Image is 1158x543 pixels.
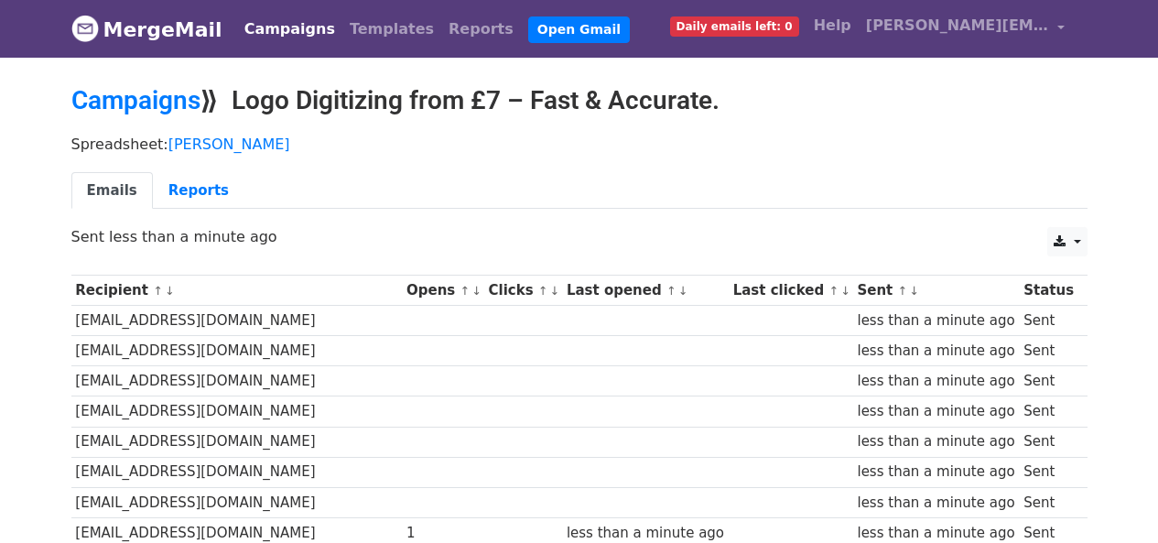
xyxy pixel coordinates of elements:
[550,284,560,298] a: ↓
[857,310,1014,331] div: less than a minute ago
[670,16,799,37] span: Daily emails left: 0
[71,10,222,49] a: MergeMail
[71,172,153,210] a: Emails
[471,284,482,298] a: ↓
[866,15,1049,37] span: [PERSON_NAME][EMAIL_ADDRESS][DOMAIN_NAME]
[898,284,908,298] a: ↑
[528,16,630,43] a: Open Gmail
[71,135,1088,154] p: Spreadsheet:
[402,276,484,306] th: Opens
[562,276,729,306] th: Last opened
[806,7,859,44] a: Help
[71,427,403,457] td: [EMAIL_ADDRESS][DOMAIN_NAME]
[71,336,403,366] td: [EMAIL_ADDRESS][DOMAIN_NAME]
[71,457,403,487] td: [EMAIL_ADDRESS][DOMAIN_NAME]
[165,284,175,298] a: ↓
[857,431,1014,452] div: less than a minute ago
[840,284,850,298] a: ↓
[71,15,99,42] img: MergeMail logo
[1019,336,1077,366] td: Sent
[1019,487,1077,517] td: Sent
[71,227,1088,246] p: Sent less than a minute ago
[153,284,163,298] a: ↑
[1019,366,1077,396] td: Sent
[1019,396,1077,427] td: Sent
[909,284,919,298] a: ↓
[859,7,1073,50] a: [PERSON_NAME][EMAIL_ADDRESS][DOMAIN_NAME]
[853,276,1020,306] th: Sent
[828,284,839,298] a: ↑
[71,366,403,396] td: [EMAIL_ADDRESS][DOMAIN_NAME]
[484,276,562,306] th: Clicks
[857,371,1014,392] div: less than a minute ago
[460,284,470,298] a: ↑
[71,276,403,306] th: Recipient
[153,172,244,210] a: Reports
[71,85,200,115] a: Campaigns
[1019,306,1077,336] td: Sent
[857,341,1014,362] div: less than a minute ago
[729,276,853,306] th: Last clicked
[857,493,1014,514] div: less than a minute ago
[1019,276,1077,306] th: Status
[71,306,403,336] td: [EMAIL_ADDRESS][DOMAIN_NAME]
[663,7,806,44] a: Daily emails left: 0
[666,284,676,298] a: ↑
[678,284,688,298] a: ↓
[342,11,441,48] a: Templates
[857,462,1014,483] div: less than a minute ago
[857,401,1014,422] div: less than a minute ago
[71,85,1088,116] h2: ⟫ Logo Digitizing from £7 – Fast & Accurate.
[168,136,290,153] a: [PERSON_NAME]
[1019,427,1077,457] td: Sent
[71,396,403,427] td: [EMAIL_ADDRESS][DOMAIN_NAME]
[71,487,403,517] td: [EMAIL_ADDRESS][DOMAIN_NAME]
[1019,457,1077,487] td: Sent
[237,11,342,48] a: Campaigns
[538,284,548,298] a: ↑
[441,11,521,48] a: Reports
